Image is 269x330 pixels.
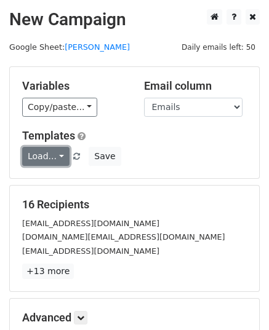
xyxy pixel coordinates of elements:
h5: Variables [22,79,126,93]
h2: New Campaign [9,9,260,30]
a: [PERSON_NAME] [65,42,130,52]
iframe: Chat Widget [207,271,269,330]
small: [EMAIL_ADDRESS][DOMAIN_NAME] [22,246,159,256]
a: Copy/paste... [22,98,97,117]
a: Templates [22,129,75,142]
a: Daily emails left: 50 [177,42,260,52]
h5: Advanced [22,311,247,324]
a: Load... [22,147,70,166]
small: [DOMAIN_NAME][EMAIL_ADDRESS][DOMAIN_NAME] [22,232,225,242]
a: +13 more [22,264,74,279]
span: Daily emails left: 50 [177,41,260,54]
h5: 16 Recipients [22,198,247,211]
h5: Email column [144,79,247,93]
small: [EMAIL_ADDRESS][DOMAIN_NAME] [22,219,159,228]
button: Save [89,147,121,166]
small: Google Sheet: [9,42,130,52]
